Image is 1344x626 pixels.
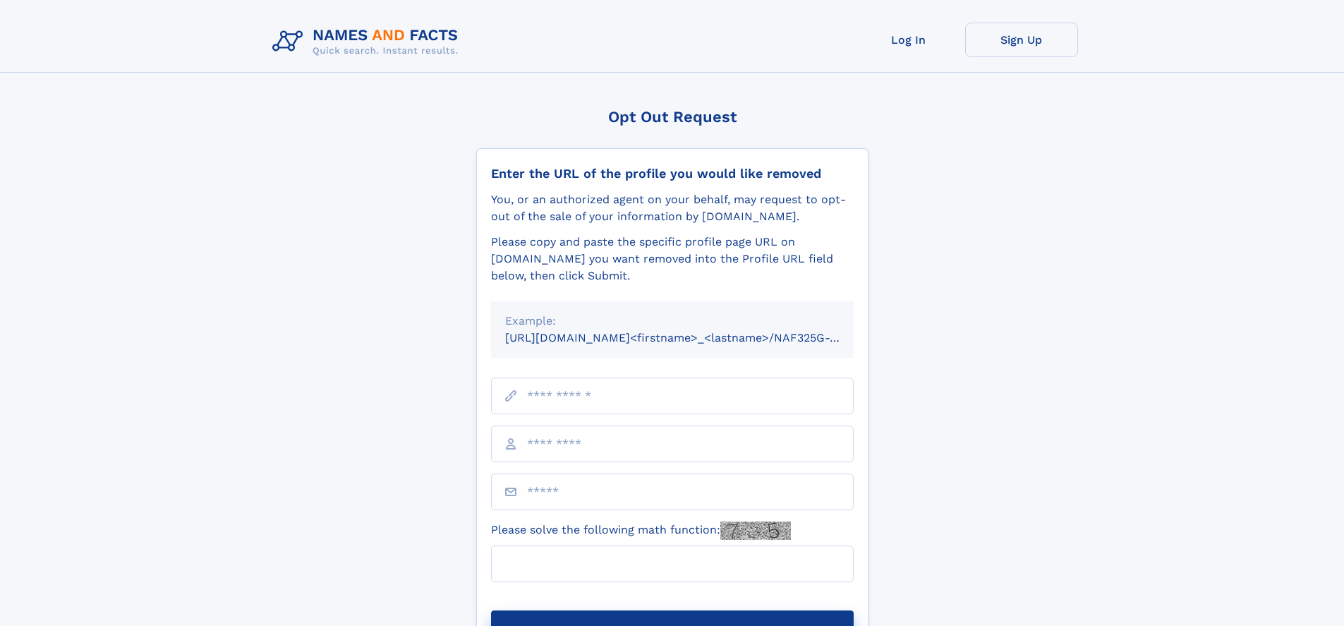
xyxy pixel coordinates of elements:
[965,23,1078,57] a: Sign Up
[505,313,840,330] div: Example:
[491,234,854,284] div: Please copy and paste the specific profile page URL on [DOMAIN_NAME] you want removed into the Pr...
[491,522,791,540] label: Please solve the following math function:
[505,331,880,344] small: [URL][DOMAIN_NAME]<firstname>_<lastname>/NAF325G-xxxxxxxx
[491,191,854,225] div: You, or an authorized agent on your behalf, may request to opt-out of the sale of your informatio...
[267,23,470,61] img: Logo Names and Facts
[491,166,854,181] div: Enter the URL of the profile you would like removed
[476,108,868,126] div: Opt Out Request
[852,23,965,57] a: Log In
